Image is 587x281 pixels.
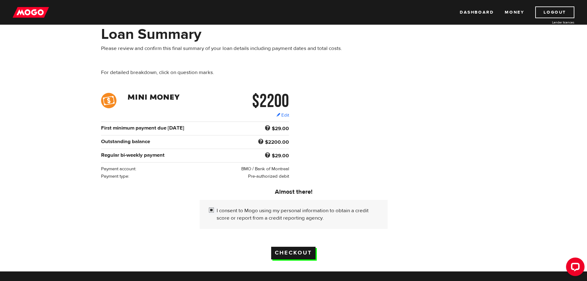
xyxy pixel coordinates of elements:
a: Lender licences [528,20,574,25]
a: Edit [276,112,289,118]
p: Please review and confirm this final summary of your loan details including payment dates and tot... [101,45,355,52]
input: I consent to Mogo using my personal information to obtain a credit score or report from a credit ... [209,207,217,215]
h2: $2200 [230,93,289,108]
b: $2200.00 [265,139,289,146]
span: Pre-authorized debit [248,173,289,179]
span: BMO / Bank of Montreal [241,166,289,172]
b: $29.00 [272,152,289,159]
span: Payment account: [101,166,136,172]
img: mogo_logo-11ee424be714fa7cbb0f0f49df9e16ec.png [13,6,49,18]
input: Checkout [271,247,316,259]
iframe: LiveChat chat widget [561,255,587,281]
p: For detailed breakdown, click on question marks. [101,69,355,76]
a: Money [505,6,524,18]
b: Outstanding balance [101,138,150,145]
span: Payment type: [101,173,129,179]
b: Regular bi-weekly payment [101,152,165,159]
a: Logout [535,6,574,18]
label: I consent to Mogo using my personal information to obtain a credit score or report from a credit ... [217,207,378,222]
b: $29.00 [272,125,289,132]
h1: Loan Summary [101,26,355,42]
h5: Almost there! [200,188,388,196]
a: Dashboard [460,6,494,18]
b: First minimum payment due [DATE] [101,125,184,131]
